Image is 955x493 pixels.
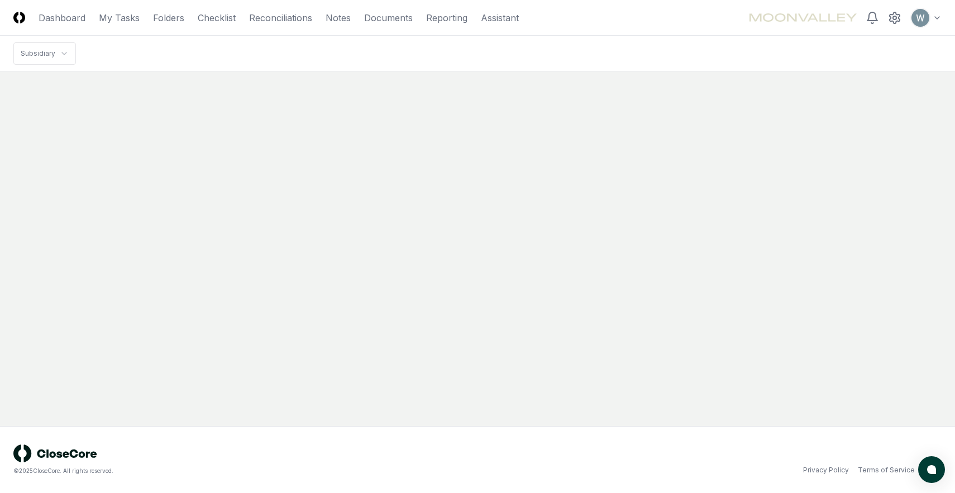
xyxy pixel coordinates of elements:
img: Maker AI logo [749,13,857,22]
div: © 2025 CloseCore. All rights reserved. [13,467,477,475]
a: Folders [153,11,184,25]
img: Logo [13,12,25,23]
a: Notes [326,11,351,25]
a: Terms of Service [858,465,915,475]
div: Subsidiary [21,49,55,59]
img: logo [13,444,97,462]
a: My Tasks [99,11,140,25]
a: Reporting [426,11,467,25]
img: ACg8ocJIS7KD7qIYbCF5y9us8tvdnmWoSJV0Jutgfjl8l1PiAal_1g=s96-c [911,9,929,27]
a: Dashboard [39,11,85,25]
a: Reconciliations [249,11,312,25]
nav: breadcrumb [13,42,76,65]
a: Assistant [481,11,519,25]
a: Documents [364,11,413,25]
a: Privacy Policy [803,465,849,475]
a: Checklist [198,11,236,25]
button: atlas-launcher [918,456,945,483]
